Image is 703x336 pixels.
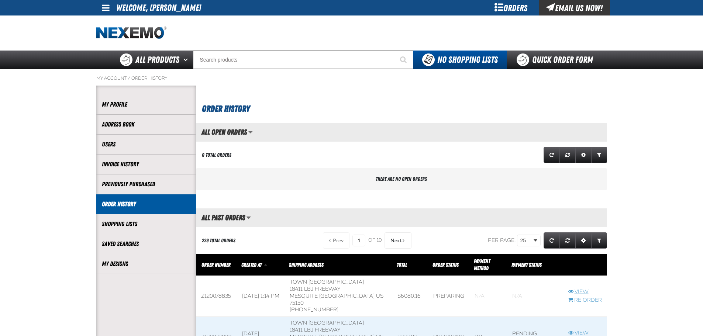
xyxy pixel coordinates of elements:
[202,237,235,244] div: 229 Total Orders
[102,220,190,228] a: Shopping Lists
[544,147,560,163] a: Refresh grid action
[433,262,459,268] a: Order Status
[237,276,285,316] td: [DATE] 1:14 PM
[507,51,607,69] a: Quick Order Form
[196,276,237,316] td: Z120078835
[246,211,251,224] button: Manage grid views. Current view is All Past Orders
[568,297,602,304] a: Re-Order Z120078835 order
[376,176,427,182] span: There are no open orders
[591,147,607,163] a: Expand or Collapse Grid Filters
[135,53,179,66] span: All Products
[511,262,542,268] span: Payment Status
[488,237,516,243] span: Per page:
[474,258,490,271] span: Payment Method
[290,286,340,292] span: 18411 LBJ Freeway
[96,75,607,81] nav: Breadcrumbs
[397,262,407,268] a: Total
[559,147,576,163] a: Reset grid action
[131,75,167,81] a: Order History
[102,180,190,188] a: Previously Purchased
[102,260,190,268] a: My Designs
[102,100,190,109] a: My Profile
[385,232,411,249] button: Next Page
[575,232,592,249] a: Expand or Collapse Grid Settings
[102,200,190,208] a: Order History
[413,51,507,69] button: You do not have available Shopping Lists. Open to Create a New List
[248,126,253,138] button: Manage grid views. Current view is All Open Orders
[290,320,364,326] span: Town [GEOGRAPHIC_DATA]
[437,55,498,65] span: No Shopping Lists
[507,276,563,316] td: Blank
[102,140,190,149] a: Users
[241,262,262,268] span: Created At
[290,306,338,313] bdo: [PHONE_NUMBER]
[181,51,193,69] button: Open All Products pages
[196,214,245,222] h2: All Past Orders
[319,293,375,299] span: [GEOGRAPHIC_DATA]
[193,51,413,69] input: Search
[102,240,190,248] a: Saved Searches
[376,293,383,299] span: US
[196,128,247,136] h2: All Open Orders
[352,235,365,246] input: Current page number
[96,75,127,81] a: My Account
[390,238,402,243] span: Next Page
[290,300,304,306] bdo: 75150
[428,276,469,316] td: Preparing
[102,160,190,169] a: Invoice History
[368,237,382,244] span: of 10
[568,288,602,295] a: View Z120078835 order
[241,262,263,268] a: Created At
[128,75,130,81] span: /
[96,27,166,39] a: Home
[201,262,231,268] a: Order Number
[290,327,340,333] span: 18411 LBJ Freeway
[290,293,318,299] span: MESQUITE
[290,279,364,285] span: Town [GEOGRAPHIC_DATA]
[202,152,231,159] div: 0 Total Orders
[563,254,607,276] th: Row actions
[469,276,507,316] td: Blank
[544,232,560,249] a: Refresh grid action
[575,147,592,163] a: Expand or Collapse Grid Settings
[395,51,413,69] button: Start Searching
[520,237,532,245] span: 25
[392,276,428,316] td: $6,080.16
[559,232,576,249] a: Reset grid action
[202,104,250,114] span: Order History
[102,120,190,129] a: Address Book
[289,262,324,268] span: Shipping Address
[96,27,166,39] img: Nexemo logo
[591,232,607,249] a: Expand or Collapse Grid Filters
